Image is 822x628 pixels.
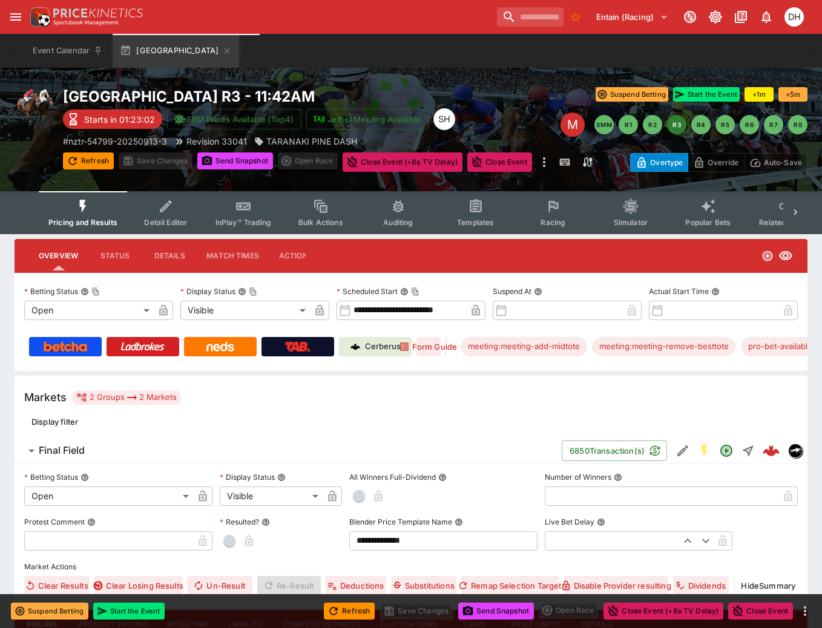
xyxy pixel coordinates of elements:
[186,135,247,148] p: Revision 33041
[24,517,85,527] p: Protest Comment
[324,603,375,620] button: Refresh
[313,113,325,125] img: jetbet-logo.svg
[63,87,498,106] h2: Copy To Clipboard
[24,301,154,320] div: Open
[93,603,165,620] button: Start the Event
[643,115,662,134] button: R2
[63,152,114,169] button: Refresh
[438,473,447,482] button: All Winners Full-Dividend
[619,115,638,134] button: R1
[94,576,182,595] button: Clear Losing Results
[206,342,234,352] img: Neds
[88,241,142,270] button: Status
[740,115,759,134] button: R6
[180,286,235,296] p: Display Status
[708,156,738,169] p: Override
[142,241,197,270] button: Details
[650,156,683,169] p: Overtype
[455,518,463,526] button: Blender Price Template Name
[349,472,436,482] p: All Winners Full-Dividend
[24,576,90,595] button: Clear Results
[545,517,594,527] p: Live Bet Delay
[561,113,585,137] div: Edit Meeting
[728,603,793,620] button: Close Event
[277,473,286,482] button: Display Status
[144,218,187,227] span: Detail Editor
[383,218,413,227] span: Auditing
[278,152,338,169] div: split button
[741,341,820,353] span: pro-bet-available
[24,558,798,576] label: Market Actions
[763,442,780,459] img: logo-cerberus--red.svg
[44,342,87,352] img: Betcha
[741,337,820,356] div: Betting Target: cerberus
[187,576,252,595] span: Un-Result
[113,34,239,68] button: [GEOGRAPHIC_DATA]
[537,152,551,172] button: more
[337,286,398,296] p: Scheduled Start
[497,7,564,27] input: search
[764,156,802,169] p: Auto-Save
[562,440,667,461] button: 6850Transaction(s)
[458,603,534,620] button: Send Snapshot
[411,287,419,296] button: Copy To Clipboard
[461,341,587,353] span: meeting:meeting-add-midtote
[603,603,723,620] button: Close Event (+8s TV Delay)
[589,7,676,27] button: Select Tenant
[91,287,100,296] button: Copy To Clipboard
[254,135,357,148] div: TARANAKI PINE DASH
[266,135,357,148] p: TARANAKI PINE DASH
[719,443,734,458] svg: Open
[493,286,531,296] p: Suspend At
[705,6,726,28] button: Toggle light/dark mode
[715,440,737,462] button: Open
[24,472,78,482] p: Betting Status
[789,444,802,457] img: nztr
[365,341,401,353] p: Cerberus
[798,604,812,618] button: more
[269,241,323,270] button: Actions
[343,152,462,172] button: Close Event (+8s TV Delay)
[63,135,167,148] p: Copy To Clipboard
[788,115,807,134] button: R8
[339,337,412,356] a: Cerberus
[592,341,736,353] span: meeting:meeting-remove-besttote
[220,517,259,527] p: Resulted?
[11,603,88,620] button: Suspend Betting
[467,152,532,172] button: Close Event
[685,218,731,227] span: Popular Bets
[24,390,67,404] h5: Markets
[349,517,452,527] p: Blender Price Template Name
[81,473,89,482] button: Betting Status
[87,518,96,526] button: Protest Comment
[764,115,783,134] button: R7
[48,218,117,227] span: Pricing and Results
[649,286,709,296] p: Actual Start Time
[711,287,720,296] button: Actual Start Time
[76,390,177,405] div: 2 Groups 2 Markets
[84,113,155,126] p: Starts in 01:23:02
[744,153,807,172] button: Auto-Save
[539,602,599,619] div: split button
[25,34,110,68] button: Event Calendar
[778,87,807,102] button: +5m
[679,6,701,28] button: Connected to PK
[541,218,565,227] span: Racing
[306,109,429,129] button: Jetbet Meeting Available
[400,287,409,296] button: Scheduled StartCopy To Clipboard
[461,337,587,356] div: Betting Target: cerberus
[461,576,560,595] button: Remap Selection Target
[763,442,780,459] div: 821dfaa9-e9b1-4b31-b80d-29028c50b8ce
[788,443,803,458] div: nztr
[81,287,89,296] button: Betting StatusCopy To Clipboard
[15,87,53,126] img: horse_racing.png
[433,108,455,130] div: Scott Hunt
[759,439,783,463] a: 821dfaa9-e9b1-4b31-b80d-29028c50b8ce
[215,218,271,227] span: InPlay™ Trading
[784,7,804,27] div: Daniel Hooper
[730,6,752,28] button: Documentation
[592,337,736,356] div: Betting Target: cerberus
[594,115,614,134] button: SMM
[630,153,807,172] div: Start From
[15,439,562,463] button: Final Field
